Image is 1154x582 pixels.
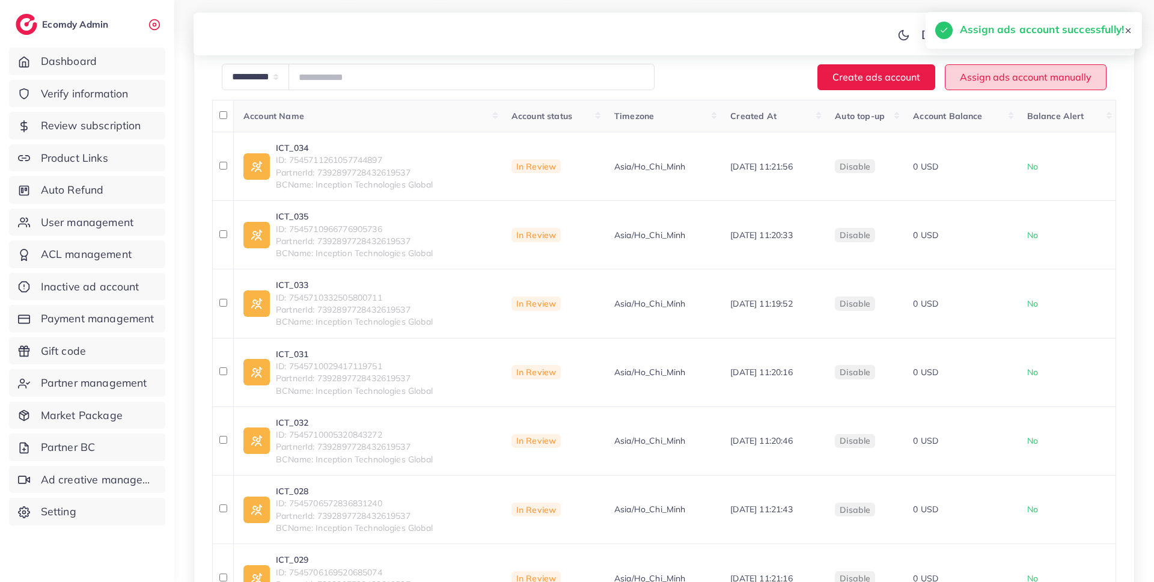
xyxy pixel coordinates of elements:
[1027,367,1038,378] span: No
[276,304,433,316] span: PartnerId: 7392897728432619537
[9,466,165,494] a: Ad creative management
[614,298,686,310] span: Asia/Ho_Chi_Minh
[730,298,792,309] span: [DATE] 11:19:52
[41,215,133,230] span: User management
[9,498,165,525] a: Setting
[9,112,165,139] a: Review subscription
[511,228,561,242] span: In Review
[276,235,433,247] span: PartnerId: 7392897728432619537
[614,161,686,173] span: Asia/Ho_Chi_Minh
[41,54,97,69] span: Dashboard
[730,111,777,121] span: Created At
[9,47,165,75] a: Dashboard
[945,64,1107,90] button: Assign ads account manually
[960,22,1124,37] h5: Assign ads account successfully!
[9,402,165,429] a: Market Package
[243,359,270,385] img: ic-ad-info.7fc67b75.svg
[276,497,433,509] span: ID: 7545706572836831240
[913,298,938,309] span: 0 USD
[915,22,1125,46] a: [PERSON_NAME] [PERSON_NAME]avatar
[276,429,433,441] span: ID: 7545710005320843272
[276,360,433,372] span: ID: 7545710029417119751
[276,441,433,453] span: PartnerId: 7392897728432619537
[913,367,938,378] span: 0 USD
[835,111,885,121] span: Auto top-up
[41,279,139,295] span: Inactive ad account
[9,337,165,365] a: Gift code
[840,230,870,240] span: disable
[41,440,96,455] span: Partner BC
[276,223,433,235] span: ID: 7545710966776905736
[9,80,165,108] a: Verify information
[9,176,165,204] a: Auto Refund
[9,273,165,301] a: Inactive ad account
[730,435,792,446] span: [DATE] 11:20:46
[276,154,433,166] span: ID: 7545711261057744897
[41,408,123,423] span: Market Package
[614,435,686,447] span: Asia/Ho_Chi_Minh
[276,554,433,566] a: ICT_029
[817,64,935,90] button: Create ads account
[41,343,86,359] span: Gift code
[41,311,154,326] span: Payment management
[511,365,561,379] span: In Review
[1027,111,1084,121] span: Balance Alert
[511,111,572,121] span: Account status
[913,230,938,240] span: 0 USD
[276,522,433,534] span: BCName: Inception Technologies Global
[913,435,938,446] span: 0 USD
[840,504,870,515] span: disable
[276,279,433,291] a: ICT_033
[921,26,1088,41] p: [PERSON_NAME] [PERSON_NAME]
[1027,161,1038,172] span: No
[9,433,165,461] a: Partner BC
[16,14,37,35] img: logo
[730,161,792,172] span: [DATE] 11:21:56
[1027,504,1038,515] span: No
[614,111,654,121] span: Timezone
[41,150,108,166] span: Product Links
[9,209,165,236] a: User management
[276,453,433,465] span: BCName: Inception Technologies Global
[41,86,129,102] span: Verify information
[276,292,433,304] span: ID: 7545710332505800711
[614,229,686,241] span: Asia/Ho_Chi_Minh
[42,19,111,30] h2: Ecomdy Admin
[614,366,686,378] span: Asia/Ho_Chi_Minh
[243,111,304,121] span: Account Name
[276,316,433,328] span: BCName: Inception Technologies Global
[276,385,433,397] span: BCName: Inception Technologies Global
[276,566,433,578] span: ID: 7545706169520685074
[913,111,982,121] span: Account Balance
[9,305,165,332] a: Payment management
[243,427,270,454] img: ic-ad-info.7fc67b75.svg
[276,510,433,522] span: PartnerId: 7392897728432619537
[276,167,433,179] span: PartnerId: 7392897728432619537
[9,144,165,172] a: Product Links
[41,182,104,198] span: Auto Refund
[511,434,561,449] span: In Review
[276,179,433,191] span: BCName: Inception Technologies Global
[41,472,156,488] span: Ad creative management
[1027,298,1038,309] span: No
[1027,230,1038,240] span: No
[243,290,270,317] img: ic-ad-info.7fc67b75.svg
[276,485,433,497] a: ICT_028
[730,230,792,240] span: [DATE] 11:20:33
[276,142,433,154] a: ICT_034
[276,210,433,222] a: ICT_035
[16,14,111,35] a: logoEcomdy Admin
[243,222,270,248] img: ic-ad-info.7fc67b75.svg
[41,504,76,519] span: Setting
[840,298,870,309] span: disable
[511,159,561,174] span: In Review
[730,504,792,515] span: [DATE] 11:21:43
[41,118,141,133] span: Review subscription
[276,348,433,360] a: ICT_031
[9,369,165,397] a: Partner management
[243,153,270,180] img: ic-ad-info.7fc67b75.svg
[41,247,132,262] span: ACL management
[730,367,792,378] span: [DATE] 11:20:16
[276,247,433,259] span: BCName: Inception Technologies Global
[243,497,270,523] img: ic-ad-info.7fc67b75.svg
